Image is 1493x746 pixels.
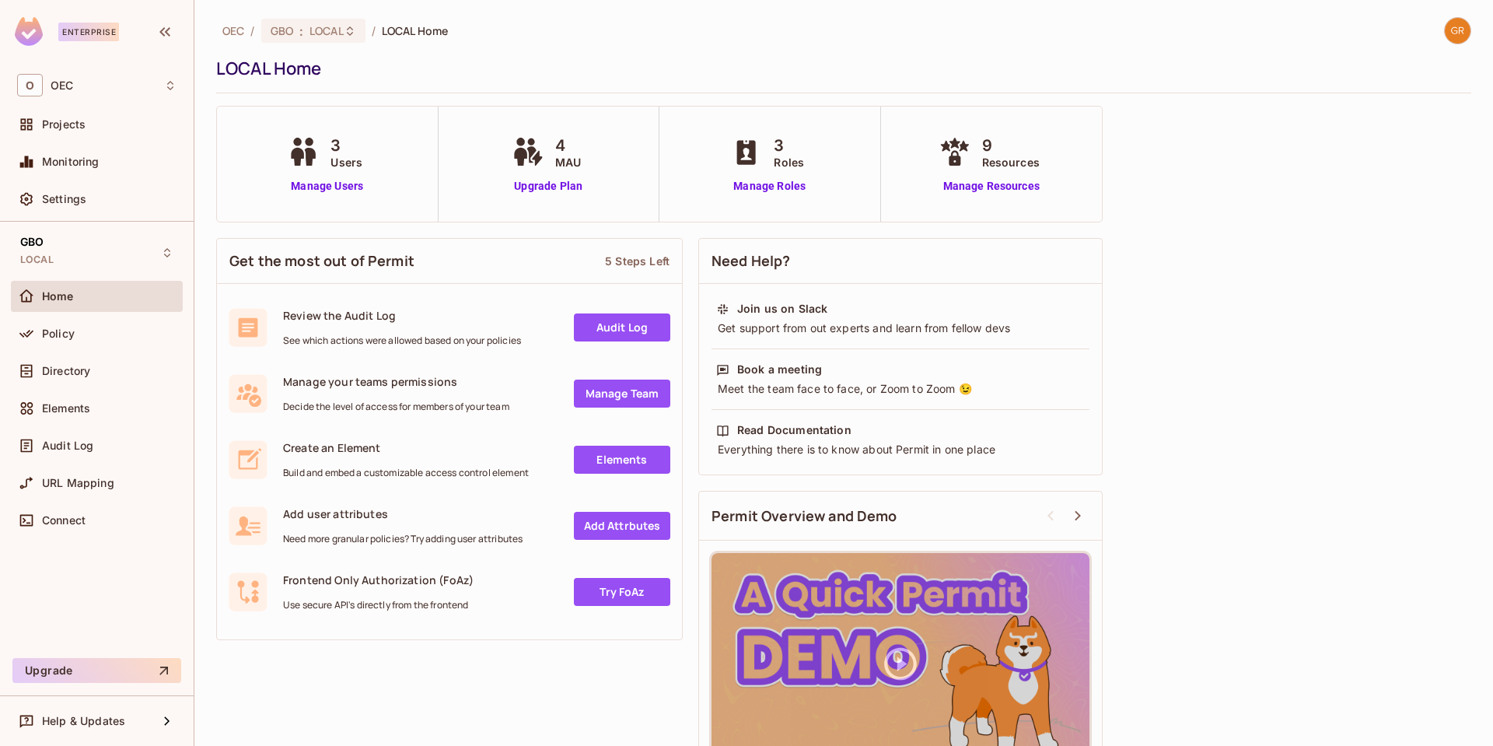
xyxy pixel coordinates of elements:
[42,327,75,340] span: Policy
[727,178,812,194] a: Manage Roles
[574,313,670,341] a: Audit Log
[20,236,44,248] span: GBO
[222,23,244,38] span: the active workspace
[283,374,509,389] span: Manage your teams permissions
[283,573,474,587] span: Frontend Only Authorization (FoAz)
[555,154,581,170] span: MAU
[58,23,119,41] div: Enterprise
[509,178,589,194] a: Upgrade Plan
[712,506,897,526] span: Permit Overview and Demo
[42,118,86,131] span: Projects
[774,134,804,157] span: 3
[15,17,43,46] img: SReyMgAAAABJRU5ErkJggg==
[716,320,1085,336] div: Get support from out experts and learn from fellow devs
[42,290,74,303] span: Home
[712,251,791,271] span: Need Help?
[330,154,362,170] span: Users
[216,57,1463,80] div: LOCAL Home
[299,25,304,37] span: :
[51,79,73,92] span: Workspace: OEC
[284,178,370,194] a: Manage Users
[250,23,254,38] li: /
[574,578,670,606] a: Try FoAz
[283,401,509,413] span: Decide the level of access for members of your team
[42,156,100,168] span: Monitoring
[574,380,670,408] a: Manage Team
[605,254,670,268] div: 5 Steps Left
[42,193,86,205] span: Settings
[283,599,474,611] span: Use secure API's directly from the frontend
[982,134,1040,157] span: 9
[283,308,521,323] span: Review the Audit Log
[737,422,851,438] div: Read Documentation
[42,365,90,377] span: Directory
[382,23,448,38] span: LOCAL Home
[372,23,376,38] li: /
[283,467,529,479] span: Build and embed a customizable access control element
[574,446,670,474] a: Elements
[283,533,523,545] span: Need more granular policies? Try adding user attributes
[42,514,86,527] span: Connect
[774,154,804,170] span: Roles
[716,381,1085,397] div: Meet the team face to face, or Zoom to Zoom 😉
[283,334,521,347] span: See which actions were allowed based on your policies
[1445,18,1470,44] img: greg.petros@oeconnection.com
[271,23,293,38] span: GBO
[737,362,822,377] div: Book a meeting
[283,506,523,521] span: Add user attributes
[42,715,125,727] span: Help & Updates
[42,440,93,452] span: Audit Log
[574,512,670,540] a: Add Attrbutes
[716,442,1085,457] div: Everything there is to know about Permit in one place
[12,658,181,683] button: Upgrade
[309,23,344,38] span: LOCAL
[42,477,114,489] span: URL Mapping
[17,74,43,96] span: O
[20,254,54,266] span: LOCAL
[737,301,827,317] div: Join us on Slack
[555,134,581,157] span: 4
[982,154,1040,170] span: Resources
[42,402,90,415] span: Elements
[229,251,414,271] span: Get the most out of Permit
[330,134,362,157] span: 3
[935,178,1047,194] a: Manage Resources
[283,440,529,455] span: Create an Element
